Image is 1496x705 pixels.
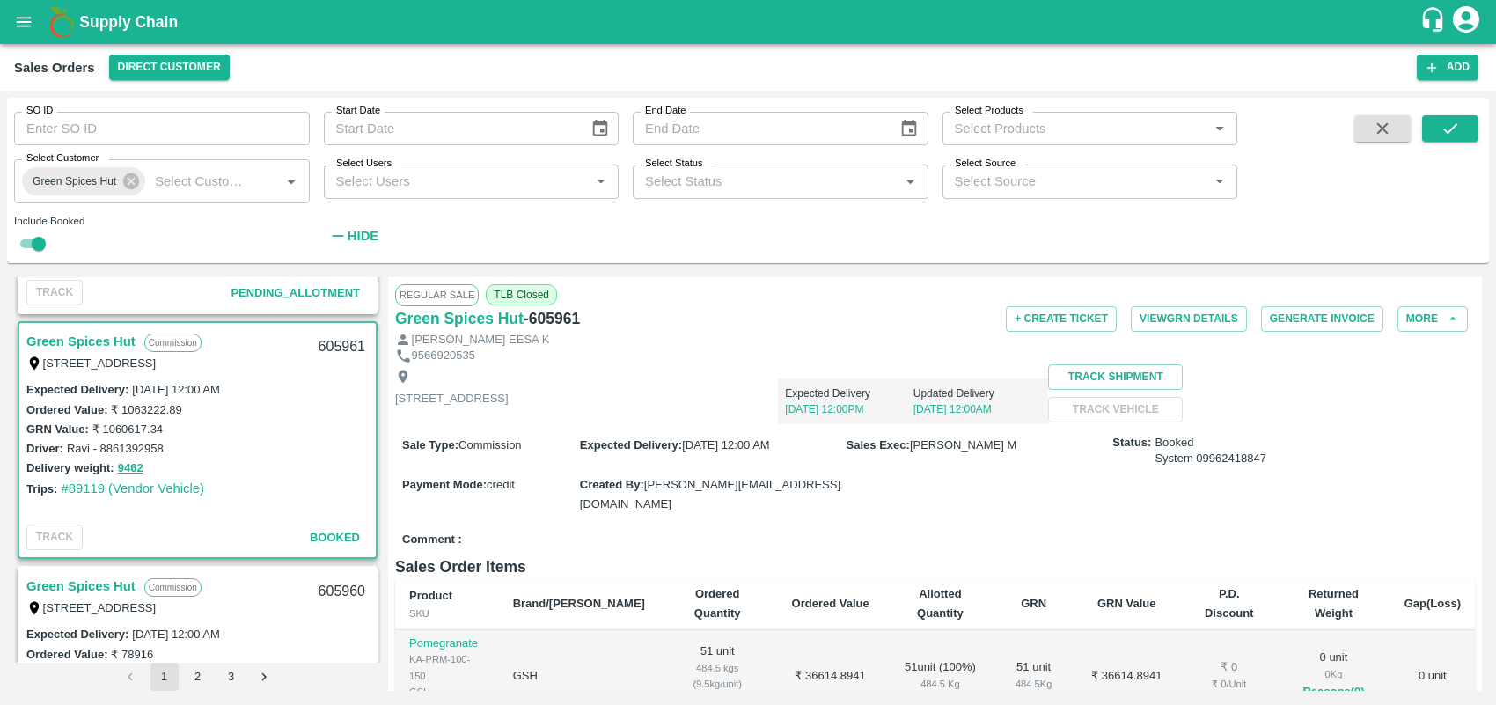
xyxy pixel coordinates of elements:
div: 0 Kg [1291,666,1375,682]
button: + Create Ticket [1006,306,1117,332]
label: Ordered Value: [26,648,107,661]
button: Open [898,170,921,193]
button: Choose date [583,112,617,145]
p: Pomegranate [409,635,485,652]
b: Ordered Quantity [694,587,741,620]
input: End Date [633,112,885,145]
label: Select Status [645,157,703,171]
p: Commission [144,334,202,352]
a: Supply Chain [79,10,1419,34]
div: Green Spices Hut [22,167,145,195]
p: Expected Delivery [785,386,913,401]
div: 51 unit [1009,659,1058,692]
label: ₹ 78916 [111,648,153,661]
p: [DATE] 12:00AM [913,401,1041,417]
label: [DATE] 12:00 AM [132,628,219,641]
b: Allotted Quantity [917,587,964,620]
span: Booked [310,531,360,544]
button: open drawer [4,2,44,42]
label: Expected Delivery : [580,438,682,452]
div: Sales Orders [14,56,95,79]
span: credit [487,478,515,491]
div: customer-support [1419,6,1450,38]
button: Track Shipment [1048,364,1183,390]
span: Green Spices Hut [22,173,127,191]
p: [DATE] 12:00PM [785,401,913,417]
label: Trips: [26,482,57,496]
div: 605960 [308,571,376,613]
button: 9462 [118,459,143,479]
label: Select Users [336,157,392,171]
input: Select Customer [148,170,252,193]
b: Product [409,589,452,602]
label: [STREET_ADDRESS] [43,601,157,614]
label: Status: [1112,435,1151,452]
label: Driver: [26,442,63,455]
p: Updated Delivery [913,386,1041,401]
button: Open [590,170,612,193]
p: [PERSON_NAME] EESA K [412,332,550,349]
button: Reasons(0) [1291,682,1375,702]
a: #89119 (Vendor Vehicle) [61,481,204,496]
label: GRN Value: [26,422,89,436]
input: Select Users [329,170,585,193]
b: Supply Chain [79,13,178,31]
div: 484.5 kgs (9.5kg/unit) [673,660,762,693]
h6: Sales Order Items [395,554,1475,579]
button: More [1397,306,1468,332]
button: Generate Invoice [1261,306,1383,332]
button: Select DC [109,55,230,80]
span: [PERSON_NAME] M [910,438,1016,452]
div: ₹ 0 [1195,659,1263,676]
label: SO ID [26,104,53,118]
b: GRN [1021,597,1046,610]
span: Commission [458,438,522,452]
input: Start Date [324,112,576,145]
h6: - 605961 [524,306,580,331]
strong: Hide [348,229,378,243]
button: Open [280,170,303,193]
div: ₹ 0 / Unit [1195,676,1263,692]
label: Select Customer [26,151,99,165]
button: Hide [324,221,384,251]
span: [PERSON_NAME][EMAIL_ADDRESS][DOMAIN_NAME] [580,478,840,510]
div: 51 unit ( 100 %) [899,659,981,692]
div: Include Booked [14,213,310,229]
div: 0 unit [1291,650,1375,702]
label: Sales Exec : [847,438,910,452]
b: Ordered Value [792,597,869,610]
span: Booked [1155,435,1266,467]
label: [DATE] 12:00 AM [132,383,219,396]
a: Green Spices Hut [26,575,136,598]
b: GRN Value [1097,597,1155,610]
label: Ravi - 8861392958 [67,442,164,455]
div: 484.5 Kg [1009,676,1058,692]
b: P.D. Discount [1205,587,1254,620]
button: Choose date [892,112,926,145]
label: Sale Type : [402,438,458,452]
label: Select Products [955,104,1023,118]
input: Select Products [948,117,1204,140]
div: SKU [409,606,485,621]
label: Start Date [336,104,380,118]
button: Go to page 2 [184,663,212,691]
span: [DATE] 12:00 AM [682,438,769,452]
nav: pagination navigation [114,663,282,691]
label: ₹ 1060617.34 [92,422,163,436]
p: 9566920535 [412,348,475,364]
label: Delivery weight: [26,461,114,474]
a: Green Spices Hut [26,330,136,353]
label: Created By : [580,478,644,491]
label: ₹ 1063222.89 [111,403,181,416]
div: 605961 [308,327,376,368]
div: GSH [409,684,485,700]
p: Commission [144,578,202,597]
div: 484.5 Kg [899,676,981,692]
img: logo [44,4,79,40]
button: Open [1208,117,1231,140]
b: Gap(Loss) [1404,597,1461,610]
label: Ordered Value: [26,403,107,416]
a: Green Spices Hut [395,306,524,331]
label: Expected Delivery : [26,383,128,396]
